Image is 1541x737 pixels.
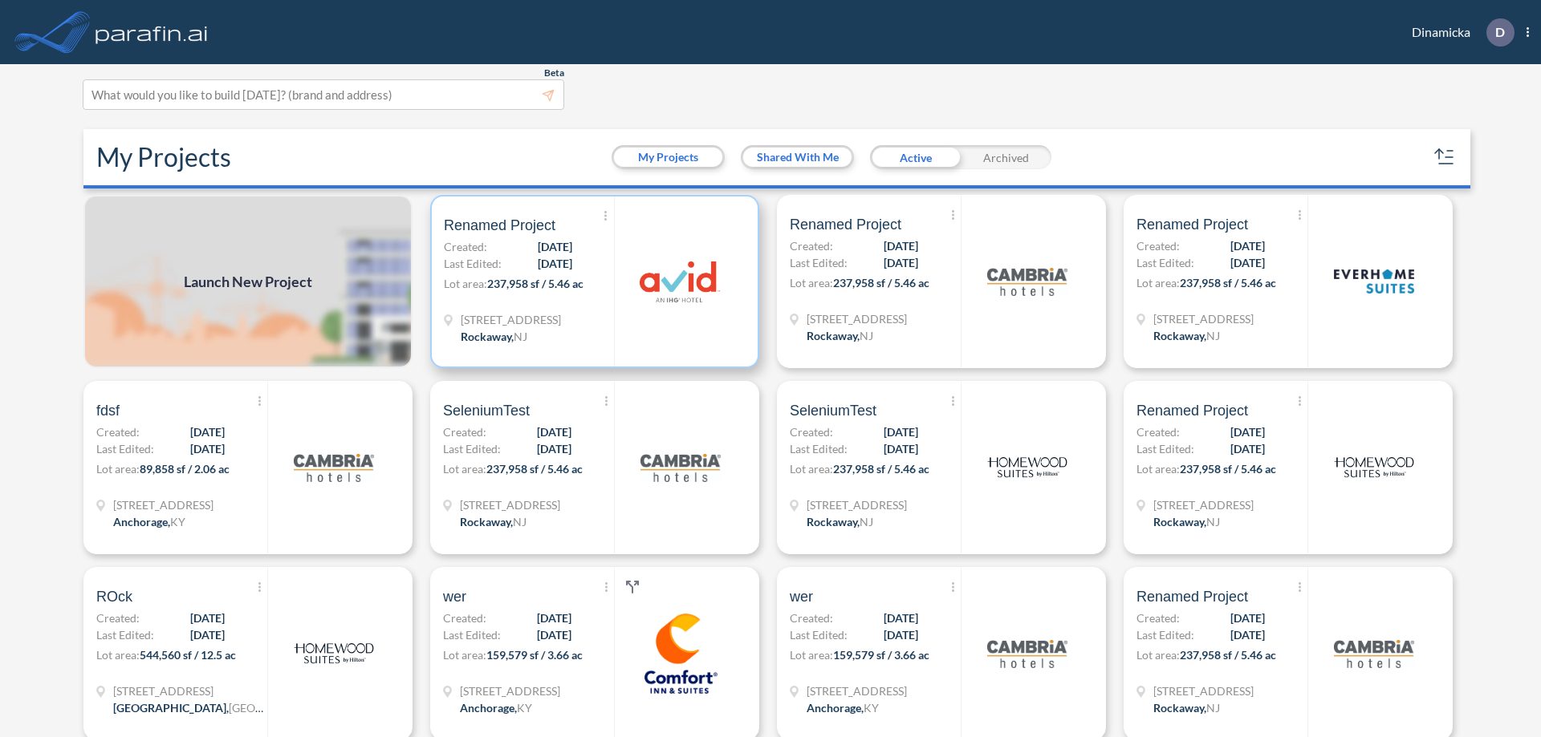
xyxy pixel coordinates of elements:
span: 237,958 sf / 5.46 ac [1180,648,1276,662]
span: ROck [96,587,132,606]
span: Created: [1136,609,1180,626]
span: Renamed Project [1136,215,1248,234]
span: Created: [790,237,833,254]
span: Rockaway , [807,329,860,342]
div: Anchorage, KY [113,513,185,530]
h2: My Projects [96,142,231,172]
span: [DATE] [884,254,918,271]
span: [DATE] [1230,440,1265,457]
a: SeleniumTestCreated:[DATE]Last Edited:[DATE]Lot area:237,958 sf / 5.46 ac[STREET_ADDRESS]Rockaway... [424,381,770,554]
span: Lot area: [790,462,833,476]
span: 321 Mt Hope Ave [460,496,560,513]
span: Rockaway , [1153,515,1206,528]
span: Beta [544,67,564,79]
span: fdsf [96,401,120,420]
span: [DATE] [537,440,571,457]
img: logo [640,241,720,322]
div: Rockaway, NJ [460,513,527,530]
div: Anchorage, KY [460,699,532,716]
span: 237,958 sf / 5.46 ac [486,462,583,476]
span: 159,579 sf / 3.66 ac [486,648,583,662]
span: Created: [444,238,487,255]
span: Last Edited: [1136,440,1194,457]
div: Houston, TX [113,699,266,716]
span: KY [864,701,879,715]
span: [DATE] [537,609,571,626]
a: fdsfCreated:[DATE]Last Edited:[DATE]Lot area:89,858 sf / 2.06 ac[STREET_ADDRESS]Anchorage,KYlogo [77,381,424,554]
span: Lot area: [1136,648,1180,662]
div: Dinamicka [1388,18,1529,47]
span: [DATE] [1230,237,1265,254]
span: Last Edited: [443,440,501,457]
span: [DATE] [190,440,225,457]
span: Last Edited: [790,626,848,643]
span: Rockaway , [1153,329,1206,342]
span: 1899 Evergreen Rd [113,496,213,513]
span: [DATE] [1230,423,1265,440]
div: Rockaway, NJ [1153,513,1220,530]
span: [DATE] [884,237,918,254]
span: Last Edited: [790,440,848,457]
div: Rockaway, NJ [1153,699,1220,716]
span: 321 Mt Hope Ave [807,310,907,327]
span: Created: [790,423,833,440]
span: [DATE] [884,609,918,626]
div: Active [870,145,961,169]
span: Lot area: [443,462,486,476]
span: [DATE] [190,423,225,440]
span: SeleniumTest [443,401,530,420]
span: NJ [860,515,873,528]
span: 237,958 sf / 5.46 ac [833,276,929,290]
span: 13835 Beaumont Hwy [113,682,266,699]
a: Renamed ProjectCreated:[DATE]Last Edited:[DATE]Lot area:237,958 sf / 5.46 ac[STREET_ADDRESS]Rocka... [424,195,770,368]
span: Anchorage , [807,701,864,715]
span: Lot area: [444,277,487,290]
span: [DATE] [537,423,571,440]
span: Last Edited: [1136,626,1194,643]
img: logo [1334,613,1414,694]
span: Renamed Project [444,216,555,235]
span: KY [170,515,185,528]
span: 237,958 sf / 5.46 ac [1180,462,1276,476]
a: Renamed ProjectCreated:[DATE]Last Edited:[DATE]Lot area:237,958 sf / 5.46 ac[STREET_ADDRESS]Rocka... [770,195,1117,368]
span: 89,858 sf / 2.06 ac [140,462,230,476]
span: NJ [1206,515,1220,528]
span: Created: [443,423,486,440]
span: NJ [860,329,873,342]
span: Renamed Project [790,215,901,234]
span: [DATE] [1230,609,1265,626]
span: [DATE] [884,423,918,440]
span: Launch New Project [184,271,312,293]
span: Lot area: [1136,462,1180,476]
span: 321 Mt Hope Ave [1153,496,1254,513]
img: logo [987,241,1067,322]
span: Rockaway , [807,515,860,528]
span: Last Edited: [1136,254,1194,271]
span: [DATE] [1230,626,1265,643]
a: Renamed ProjectCreated:[DATE]Last Edited:[DATE]Lot area:237,958 sf / 5.46 ac[STREET_ADDRESS]Rocka... [1117,195,1464,368]
span: Created: [443,609,486,626]
button: sort [1432,144,1458,170]
div: Rockaway, NJ [1153,327,1220,344]
span: NJ [514,330,527,343]
img: logo [1334,241,1414,322]
span: NJ [1206,329,1220,342]
img: logo [294,613,374,694]
button: My Projects [614,148,722,167]
span: Anchorage , [460,701,517,715]
span: Last Edited: [444,255,502,272]
span: Renamed Project [1136,587,1248,606]
span: [DATE] [538,238,572,255]
span: NJ [1206,701,1220,715]
span: 321 Mt Hope Ave [1153,310,1254,327]
span: 544,560 sf / 12.5 ac [140,648,236,662]
span: 321 Mt Hope Ave [1153,682,1254,699]
div: Anchorage, KY [807,699,879,716]
span: Last Edited: [96,626,154,643]
img: logo [92,16,211,48]
span: 159,579 sf / 3.66 ac [833,648,929,662]
a: SeleniumTestCreated:[DATE]Last Edited:[DATE]Lot area:237,958 sf / 5.46 ac[STREET_ADDRESS]Rockaway... [770,381,1117,554]
img: logo [987,613,1067,694]
span: 1790 Evergreen Rd [460,682,560,699]
img: logo [1334,427,1414,508]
